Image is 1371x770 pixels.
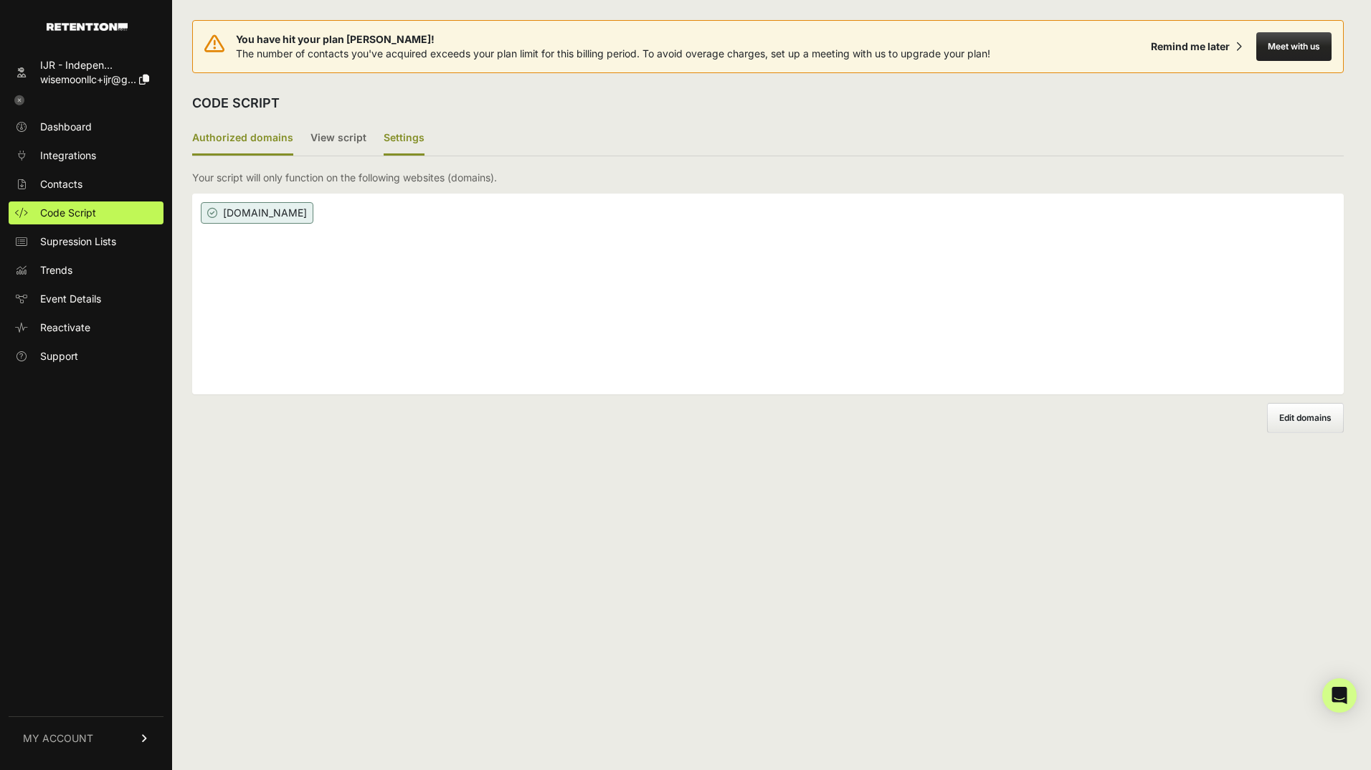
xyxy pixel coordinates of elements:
label: Authorized domains [192,122,293,156]
button: Remind me later [1145,34,1248,60]
span: Reactivate [40,320,90,335]
div: Open Intercom Messenger [1322,678,1357,713]
button: Meet with us [1256,32,1332,61]
a: Supression Lists [9,230,163,253]
span: Trends [40,263,72,277]
span: Dashboard [40,120,92,134]
span: Support [40,349,78,363]
label: Settings [384,122,424,156]
a: Contacts [9,173,163,196]
img: Retention.com [47,23,128,31]
a: Support [9,345,163,368]
span: wisemoonllc+ijr@g... [40,73,136,85]
span: Code Script [40,206,96,220]
span: Contacts [40,177,82,191]
a: Integrations [9,144,163,167]
div: Remind me later [1151,39,1230,54]
p: Your script will only function on the following websites (domains). [192,171,497,185]
span: Edit domains [1279,412,1332,423]
label: View script [310,122,366,156]
a: Event Details [9,287,163,310]
span: The number of contacts you've acquired exceeds your plan limit for this billing period. To avoid ... [236,47,990,60]
span: Supression Lists [40,234,116,249]
a: Code Script [9,201,163,224]
span: You have hit your plan [PERSON_NAME]! [236,32,990,47]
span: MY ACCOUNT [23,731,93,746]
a: IJR - Indepen... wisemoonllc+ijr@g... [9,54,163,91]
span: Event Details [40,292,101,306]
a: MY ACCOUNT [9,716,163,760]
a: Reactivate [9,316,163,339]
h2: CODE SCRIPT [192,93,280,113]
span: [DOMAIN_NAME] [201,202,313,224]
a: Trends [9,259,163,282]
span: Integrations [40,148,96,163]
div: IJR - Indepen... [40,58,149,72]
a: Dashboard [9,115,163,138]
